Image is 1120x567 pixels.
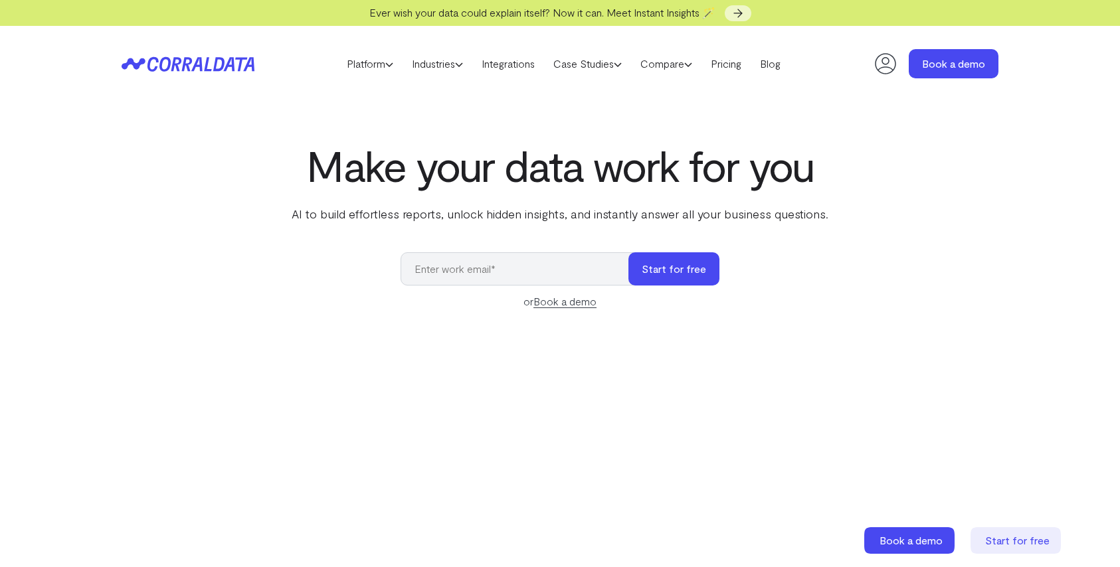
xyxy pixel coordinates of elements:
a: Case Studies [544,54,631,74]
a: Compare [631,54,701,74]
a: Start for free [971,527,1064,554]
input: Enter work email* [401,252,642,285]
a: Platform [337,54,403,74]
a: Integrations [472,54,544,74]
div: or [401,293,719,309]
a: Pricing [701,54,751,74]
a: Book a demo [533,295,597,308]
span: Start for free [985,534,1050,546]
a: Book a demo [864,527,957,554]
span: Book a demo [880,534,943,546]
button: Start for free [628,252,719,285]
span: Ever wish your data could explain itself? Now it can. Meet Instant Insights 🪄 [369,6,715,19]
a: Blog [751,54,790,74]
a: Book a demo [909,49,998,78]
a: Industries [403,54,472,74]
h1: Make your data work for you [289,141,831,189]
p: AI to build effortless reports, unlock hidden insights, and instantly answer all your business qu... [289,205,831,222]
